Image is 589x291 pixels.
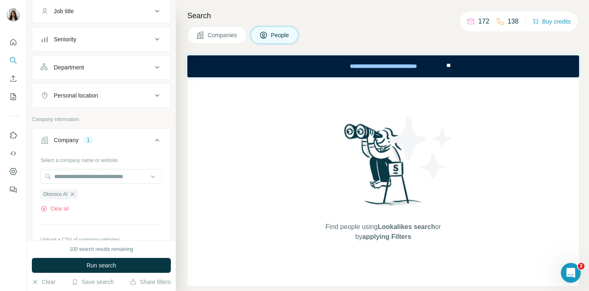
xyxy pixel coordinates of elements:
button: Department [32,57,170,77]
img: Surfe Illustration - Woman searching with binoculars [340,122,426,214]
div: Job title [54,7,74,15]
span: 2 [578,263,584,270]
iframe: Intercom live chat [561,263,581,283]
span: applying Filters [362,233,411,240]
button: Use Surfe API [7,146,20,161]
button: Clear [32,278,55,286]
button: Save search [72,278,114,286]
button: Use Surfe on LinkedIn [7,128,20,143]
button: Feedback [7,182,20,197]
img: Surfe Illustration - Stars [383,110,458,185]
button: Dashboard [7,164,20,179]
button: My lists [7,89,20,104]
button: Share filters [130,278,171,286]
button: Search [7,53,20,68]
span: Companies [208,31,238,39]
div: 100 search results remaining [69,246,133,253]
button: Run search [32,258,171,273]
button: Personal location [32,86,170,105]
button: Seniority [32,29,170,49]
span: People [271,31,290,39]
span: Otonoco AI [43,191,67,198]
button: Enrich CSV [7,71,20,86]
button: Job title [32,1,170,21]
span: Lookalikes search [378,223,435,230]
button: Quick start [7,35,20,50]
p: Upload a CSV of company websites. [41,236,162,243]
p: Company information [32,116,171,123]
div: Seniority [54,35,76,43]
p: 172 [478,17,489,26]
button: Buy credits [532,16,571,27]
div: 1 [84,136,93,144]
div: Personal location [54,91,98,100]
iframe: Banner [187,55,579,77]
h4: Search [187,10,579,21]
button: Company1 [32,130,170,153]
span: Find people using or by [317,222,449,242]
img: Avatar [7,8,20,21]
p: 138 [508,17,519,26]
span: Run search [86,261,116,270]
div: Select a company name or website [41,153,162,164]
div: Company [54,136,79,144]
button: Clear all [41,205,69,212]
div: Department [54,63,84,72]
